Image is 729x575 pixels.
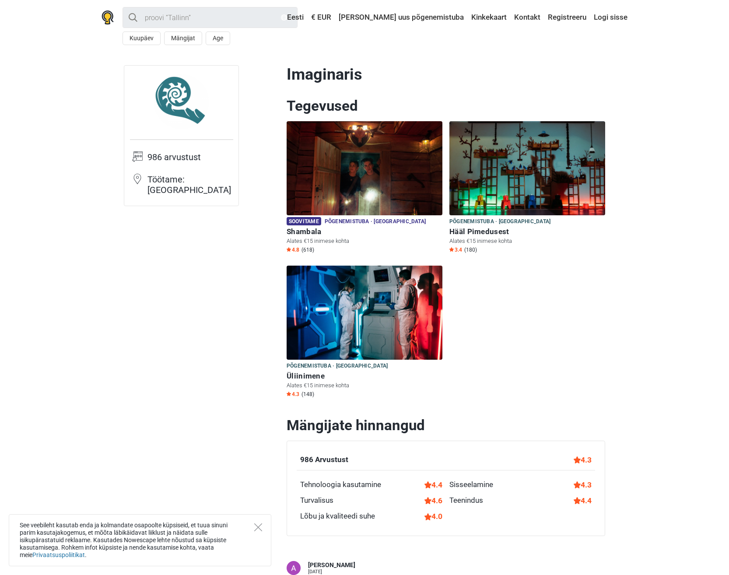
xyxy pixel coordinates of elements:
[449,227,605,236] h6: Hääl Pimedusest
[287,227,442,236] h6: Shambala
[123,7,298,28] input: proovi “Tallinn”
[287,266,442,400] a: Üliinimene Põgenemistuba · [GEOGRAPHIC_DATA] Üliinimene Alates €15 inimese kohta Star4.3 (148)
[300,495,333,506] div: Turvalisus
[512,10,543,25] a: Kontakt
[424,495,442,506] div: 4.6
[574,454,592,466] div: 4.3
[287,217,321,225] span: Soovitame
[574,479,592,491] div: 4.3
[424,479,442,491] div: 4.4
[287,392,291,396] img: Star
[32,551,85,558] a: Privaatsuspoliitikat
[325,217,426,227] span: Põgenemistuba · [GEOGRAPHIC_DATA]
[287,361,388,371] span: Põgenemistuba · [GEOGRAPHIC_DATA]
[287,391,299,398] span: 4.3
[301,246,314,253] span: (618)
[301,391,314,398] span: (148)
[449,121,605,215] img: Hääl Pimedusest
[336,10,466,25] a: [PERSON_NAME] uus põgenemistuba
[449,237,605,245] p: Alates €15 inimese kohta
[287,121,442,255] a: Shambala Soovitame Põgenemistuba · [GEOGRAPHIC_DATA] Shambala Alates €15 inimese kohta Star4.8 (618)
[147,173,233,200] td: Töötame: [GEOGRAPHIC_DATA]
[300,454,348,466] div: 986 Arvustust
[287,372,442,381] h6: Üliinimene
[449,217,550,227] span: Põgenemistuba · [GEOGRAPHIC_DATA]
[449,247,454,252] img: Star
[574,495,592,506] div: 4.4
[287,417,605,434] h2: Mängijate hinnangud
[469,10,509,25] a: Kinkekaart
[308,561,355,570] div: [PERSON_NAME]
[449,495,483,506] div: Teenindus
[164,32,202,45] button: Mängijat
[308,569,355,574] div: [DATE]
[300,479,381,491] div: Tehnoloogia kasutamine
[206,32,230,45] button: Age
[287,65,605,84] h1: Imaginaris
[424,511,442,522] div: 4.0
[449,479,493,491] div: Sisseelamine
[287,266,442,360] img: Üliinimene
[281,14,287,21] img: Eesti
[287,121,442,215] img: Shambala
[464,246,477,253] span: (180)
[546,10,589,25] a: Registreeru
[592,10,627,25] a: Logi sisse
[309,10,333,25] a: € EUR
[254,523,262,531] button: Close
[279,10,306,25] a: Eesti
[287,382,442,389] p: Alates €15 inimese kohta
[147,151,233,173] td: 986 arvustust
[287,237,442,245] p: Alates €15 inimese kohta
[287,247,291,252] img: Star
[287,246,299,253] span: 4.8
[449,121,605,255] a: Hääl Pimedusest Põgenemistuba · [GEOGRAPHIC_DATA] Hääl Pimedusest Alates €15 inimese kohta Star3....
[449,246,462,253] span: 3.4
[123,32,161,45] button: Kuupäev
[9,514,271,566] div: See veebileht kasutab enda ja kolmandate osapoolte küpsiseid, et tuua sinuni parim kasutajakogemu...
[287,97,605,115] h2: Tegevused
[102,11,114,25] img: Nowescape logo
[300,511,375,522] div: Lõbu ja kvaliteedi suhe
